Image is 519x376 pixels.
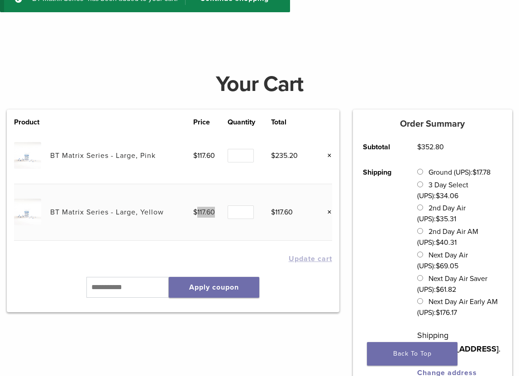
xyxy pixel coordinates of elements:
span: $ [193,151,197,160]
bdi: 35.31 [436,214,456,224]
span: $ [472,168,476,177]
span: $ [271,151,275,160]
bdi: 176.17 [436,308,457,317]
a: Remove this item [320,206,332,218]
button: Apply coupon [169,277,259,298]
span: $ [193,208,197,217]
a: BT Matrix Series - Large, Pink [50,151,156,160]
bdi: 235.20 [271,151,298,160]
th: Subtotal [353,134,407,160]
p: Shipping to . [417,328,502,356]
th: Quantity [228,117,271,128]
th: Total [271,117,313,128]
bdi: 17.78 [472,168,490,177]
label: Ground (UPS): [429,168,490,177]
label: Next Day Air Saver (UPS): [417,274,487,294]
bdi: 34.06 [436,191,458,200]
a: BT Matrix Series - Large, Yellow [50,208,164,217]
a: Remove this item [320,150,332,162]
span: $ [436,262,440,271]
th: Product [14,117,50,128]
span: $ [436,191,440,200]
button: Update cart [289,255,332,262]
span: $ [271,208,275,217]
bdi: 352.80 [417,143,444,152]
label: Next Day Air (UPS): [417,251,467,271]
bdi: 40.31 [436,238,457,247]
bdi: 117.60 [271,208,293,217]
span: $ [436,214,440,224]
span: $ [436,238,440,247]
span: $ [417,143,421,152]
label: 2nd Day Air AM (UPS): [417,227,478,247]
h5: Order Summary [353,119,512,129]
th: Price [193,117,228,128]
span: $ [436,285,440,294]
img: BT Matrix Series - Large, Pink [14,142,41,169]
label: 2nd Day Air (UPS): [417,204,465,224]
bdi: 117.60 [193,151,215,160]
span: $ [436,308,440,317]
img: BT Matrix Series - Large, Yellow [14,199,41,225]
label: Next Day Air Early AM (UPS): [417,297,497,317]
a: Back To Top [367,342,457,366]
strong: [STREET_ADDRESS] [424,344,499,354]
bdi: 117.60 [193,208,215,217]
bdi: 69.05 [436,262,458,271]
label: 3 Day Select (UPS): [417,181,468,200]
bdi: 61.82 [436,285,456,294]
